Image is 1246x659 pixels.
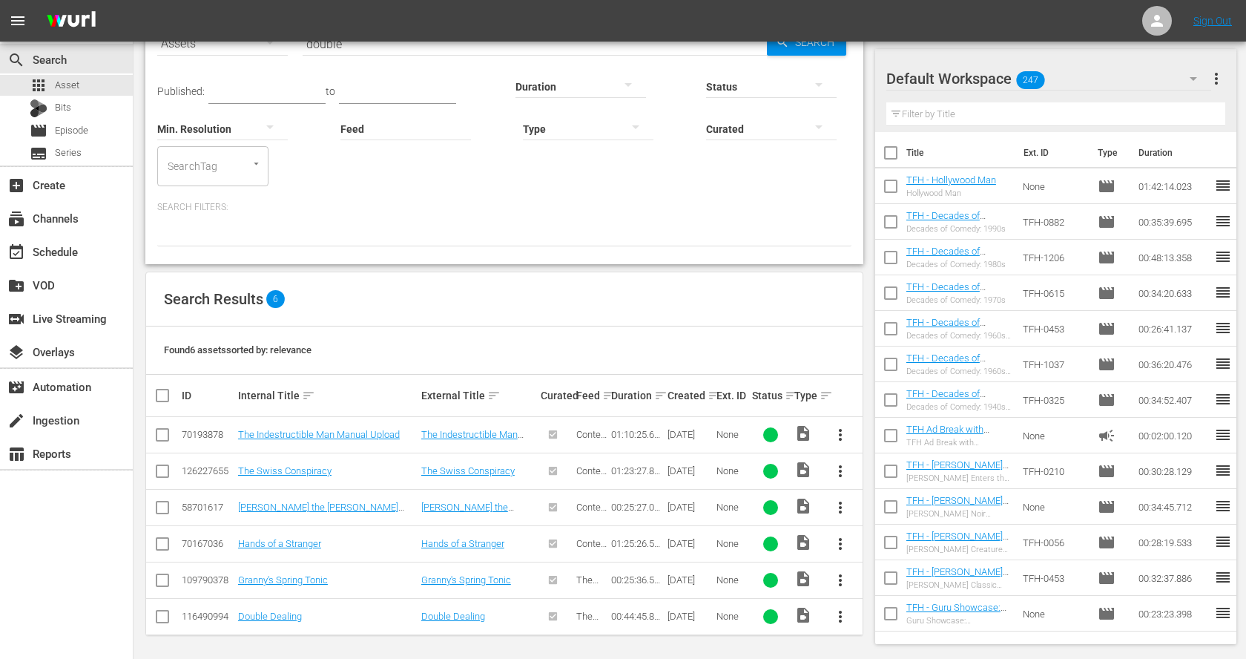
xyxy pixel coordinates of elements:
[182,538,234,549] div: 70167036
[1098,355,1115,373] span: Episode
[1098,498,1115,516] span: Episode
[1130,132,1219,174] th: Duration
[55,145,82,160] span: Series
[421,502,522,524] a: [PERSON_NAME] the [PERSON_NAME] Queen
[716,390,747,401] div: Ext. ID
[1214,426,1232,444] span: reorder
[182,574,234,586] div: 109790378
[164,290,263,308] span: Search Results
[752,387,790,404] div: Status
[667,429,712,440] div: [DATE]
[1133,525,1214,560] td: 00:28:19.533
[266,290,285,308] span: 6
[906,580,1012,590] div: [PERSON_NAME] Classic Comedy
[794,497,812,515] span: Video
[576,387,607,404] div: Feed
[1017,560,1091,596] td: TFH-0453
[1133,596,1214,632] td: 00:23:23.398
[1098,284,1115,302] span: Episode
[9,12,27,30] span: menu
[831,608,849,626] span: more_vert
[182,390,234,401] div: ID
[906,566,1009,588] a: TFH - [PERSON_NAME] Classic Comedy
[576,538,607,560] span: Content
[1133,311,1214,347] td: 00:26:41.137
[1207,61,1225,96] button: more_vert
[667,465,712,476] div: [DATE]
[1098,213,1115,231] span: Episode
[794,606,812,624] span: Video
[182,429,234,440] div: 70193878
[906,210,986,232] a: TFH - Decades of Comedy: 1990s
[238,538,321,549] a: Hands of a Stranger
[7,243,25,261] span: Schedule
[7,310,25,328] span: Live Streaming
[1015,132,1089,174] th: Ext. ID
[1214,604,1232,622] span: reorder
[611,611,663,622] div: 00:44:45.892
[7,445,25,463] span: Reports
[1098,569,1115,587] span: Episode
[1098,249,1115,266] span: Episode
[1017,596,1091,632] td: None
[823,563,858,598] button: more_vert
[1214,177,1232,194] span: reorder
[576,465,607,488] span: Content
[831,499,849,517] span: more_vert
[611,465,663,476] div: 01:23:27.888
[823,417,858,453] button: more_vert
[667,611,712,622] div: [DATE]
[30,76,47,94] span: Asset
[831,426,849,444] span: more_vert
[1017,311,1091,347] td: TFH-0453
[1016,65,1044,96] span: 247
[1207,70,1225,88] span: more_vert
[1214,283,1232,301] span: reorder
[7,210,25,228] span: Channels
[794,424,812,442] span: Video
[886,58,1211,99] div: Default Workspace
[1098,605,1115,623] span: Episode
[716,465,747,476] div: None
[906,545,1012,554] div: [PERSON_NAME] Creature Features
[421,465,515,476] a: The Swiss Conspiracy
[906,388,1010,410] a: TFH - Decades of Comedy: 1940s to 1950s
[7,344,25,361] span: Overlays
[1133,347,1214,382] td: 00:36:20.476
[906,459,1009,482] a: TFH - [PERSON_NAME] Enters the Atomic Age
[611,429,663,440] div: 01:10:25.608
[823,599,858,635] button: more_vert
[708,389,721,402] span: sort
[906,281,986,304] a: TFH - Decades of Comedy: 1970s
[7,177,25,194] span: Create
[487,389,501,402] span: sort
[906,331,1012,341] div: Decades of Comedy: 1960s Vol. 2
[1098,320,1115,338] span: Episode
[667,538,712,549] div: [DATE]
[1098,427,1115,445] span: Ad
[1098,177,1115,195] span: Episode
[1214,212,1232,230] span: reorder
[611,538,663,549] div: 01:25:26.520
[906,438,1012,447] div: TFH Ad Break with Countdown Timer
[238,387,417,404] div: Internal Title
[785,389,798,402] span: sort
[238,611,302,622] a: Double Dealing
[7,51,25,69] span: Search
[1017,347,1091,382] td: TFH-1037
[906,224,1012,234] div: Decades of Comedy: 1990s
[30,122,47,140] span: Episode
[789,29,846,56] span: Search
[611,574,663,586] div: 00:25:36.547
[157,201,851,214] p: Search Filters:
[1017,489,1091,525] td: None
[30,99,47,117] div: Bits
[831,462,849,480] span: more_vert
[667,502,712,513] div: [DATE]
[1017,453,1091,489] td: TFH-0210
[794,534,812,551] span: Video
[1133,240,1214,275] td: 00:48:13.358
[906,402,1012,412] div: Decades of Comedy: 1940s to 1950s
[1017,275,1091,311] td: TFH-0615
[1214,390,1232,408] span: reorder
